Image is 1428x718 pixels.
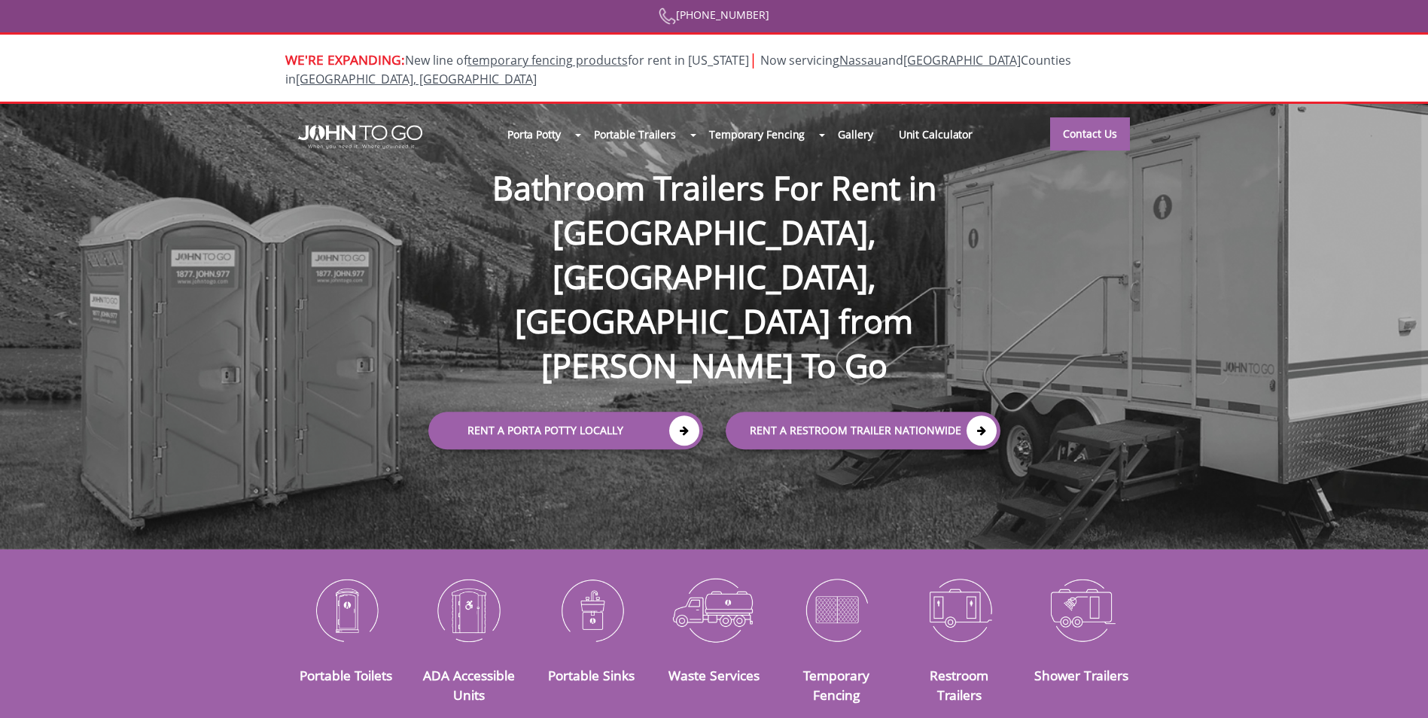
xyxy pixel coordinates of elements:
a: Temporary Fencing [803,666,869,704]
img: Temporary-Fencing-cion_N.png [787,570,887,649]
a: [GEOGRAPHIC_DATA] [903,52,1021,68]
a: Restroom Trailers [930,666,988,704]
img: Portable-Toilets-icon_N.png [297,570,397,649]
a: Waste Services [668,666,760,684]
a: Contact Us [1050,117,1130,151]
a: Shower Trailers [1034,666,1128,684]
a: Unit Calculator [886,118,986,151]
img: ADA-Accessible-Units-icon_N.png [419,570,519,649]
a: Gallery [825,118,885,151]
img: JOHN to go [298,125,422,149]
span: New line of for rent in [US_STATE] [285,52,1071,87]
span: WE'RE EXPANDING: [285,50,405,68]
a: [GEOGRAPHIC_DATA], [GEOGRAPHIC_DATA] [296,71,537,87]
a: [PHONE_NUMBER] [659,8,769,22]
a: rent a RESTROOM TRAILER Nationwide [726,412,1000,450]
img: Shower-Trailers-icon_N.png [1032,570,1132,649]
a: Porta Potty [495,118,574,151]
span: Now servicing and Counties in [285,52,1071,87]
a: Portable Sinks [548,666,635,684]
a: Nassau [839,52,881,68]
img: Portable-Sinks-icon_N.png [541,570,641,649]
a: Temporary Fencing [696,118,818,151]
a: temporary fencing products [467,52,628,68]
a: Portable Toilets [300,666,392,684]
a: Rent a Porta Potty Locally [428,412,703,450]
span: | [749,49,757,69]
h1: Bathroom Trailers For Rent in [GEOGRAPHIC_DATA], [GEOGRAPHIC_DATA], [GEOGRAPHIC_DATA] from [PERSO... [413,117,1015,388]
a: Portable Trailers [581,118,689,151]
a: ADA Accessible Units [423,666,515,704]
img: Waste-Services-icon_N.png [664,570,764,649]
img: Restroom-Trailers-icon_N.png [909,570,1009,649]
